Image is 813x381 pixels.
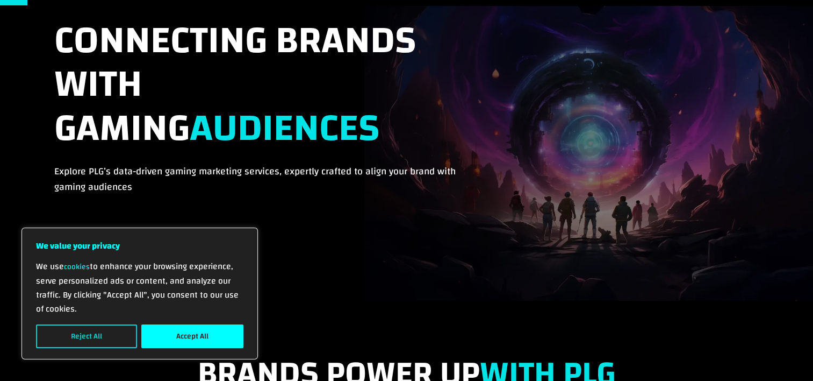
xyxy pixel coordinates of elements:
div: We value your privacy [21,228,258,359]
p: We value your privacy [36,239,243,253]
strong: AUDIENCES [190,93,379,164]
a: cookies [64,260,90,274]
iframe: Chat Widget [759,329,813,381]
p: We use to enhance your browsing experience, serve personalized ads or content, and analyze our tr... [36,259,243,316]
div: Explore PLG’s data-driven gaming marketing services, expertly crafted to align your brand with ga... [54,19,462,195]
h1: CONNECTING BRANDS WITH GAMING [54,19,462,164]
button: Accept All [141,324,243,348]
button: Reject All [36,324,137,348]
